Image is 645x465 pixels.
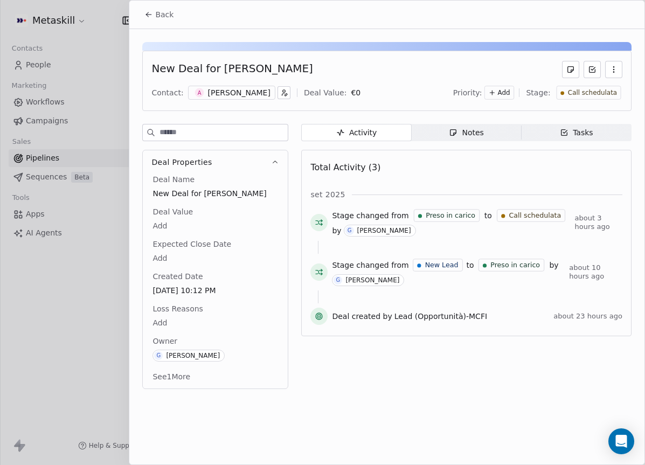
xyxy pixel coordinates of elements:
[453,87,482,98] span: Priority:
[491,260,540,270] span: Preso in carico
[152,285,278,296] span: [DATE] 10:12 PM
[498,88,510,98] span: Add
[151,157,212,168] span: Deal Properties
[484,210,492,221] span: to
[151,61,313,78] div: New Deal for [PERSON_NAME]
[150,271,205,282] span: Created Date
[150,239,233,249] span: Expected Close Date
[345,276,399,284] div: [PERSON_NAME]
[553,312,622,321] span: about 23 hours ago
[152,188,278,199] span: New Deal for [PERSON_NAME]
[155,9,174,20] span: Back
[357,227,411,234] div: [PERSON_NAME]
[310,162,380,172] span: Total Activity (3)
[560,127,593,138] div: Tasks
[143,174,288,388] div: Deal Properties
[348,226,352,235] div: G
[569,263,622,281] span: about 10 hours ago
[166,352,220,359] div: [PERSON_NAME]
[425,260,458,270] span: New Lead
[143,150,288,174] button: Deal Properties
[449,127,483,138] div: Notes
[567,88,616,98] span: Call schedulata
[150,336,179,346] span: Owner
[394,311,487,322] span: Lead (Opportunità)-MCFI
[332,311,392,322] span: Deal created by
[310,189,345,200] span: set 2025
[152,317,278,328] span: Add
[466,260,474,270] span: to
[549,260,558,270] span: by
[150,174,197,185] span: Deal Name
[336,276,341,284] div: G
[157,351,161,360] div: G
[150,303,205,314] span: Loss Reasons
[304,87,346,98] div: Deal Value:
[332,225,341,236] span: by
[332,210,408,221] span: Stage changed from
[150,206,195,217] span: Deal Value
[146,367,197,386] button: See1More
[138,5,180,24] button: Back
[575,214,622,231] span: about 3 hours ago
[509,211,561,220] span: Call schedulata
[152,220,278,231] span: Add
[152,253,278,263] span: Add
[351,88,360,97] span: € 0
[208,87,271,98] div: [PERSON_NAME]
[426,211,475,220] span: Preso in carico
[151,87,183,98] div: Contact:
[195,88,204,98] span: A
[526,87,550,98] span: Stage:
[332,260,408,270] span: Stage changed from
[608,428,634,454] div: Open Intercom Messenger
